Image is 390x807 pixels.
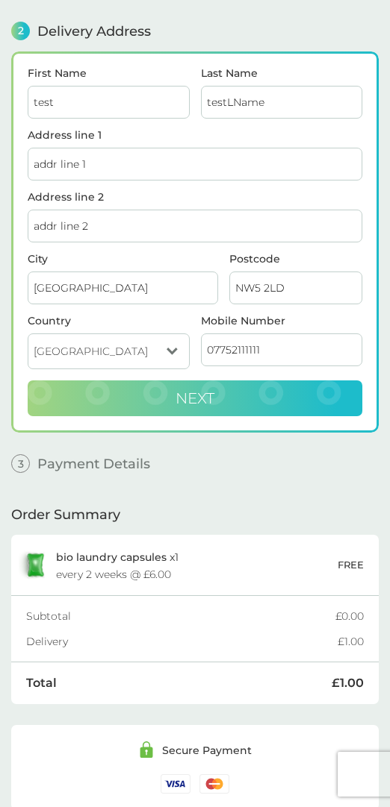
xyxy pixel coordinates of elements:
span: 3 [11,454,30,473]
div: £1.00 [338,636,364,647]
div: £0.00 [335,611,364,621]
label: Last Name [201,68,363,78]
img: /assets/icons/cards/visa.svg [161,774,191,793]
div: Country [28,315,190,326]
span: bio laundry capsules [56,550,167,564]
p: FREE [338,557,364,573]
p: x 1 [56,551,179,563]
button: Next [28,380,362,416]
div: Delivery [26,636,338,647]
span: 2 [11,22,30,40]
div: Secure Payment [162,745,252,756]
label: City [28,254,218,264]
span: Payment Details [37,457,150,471]
label: Address line 1 [28,130,362,140]
label: First Name [28,68,190,78]
label: Postcode [229,254,362,264]
label: Address line 2 [28,192,362,202]
div: every 2 weeks @ £6.00 [56,569,171,580]
div: Subtotal [26,611,335,621]
span: Order Summary [11,508,120,521]
div: £1.00 [332,677,364,689]
label: Mobile Number [201,315,363,326]
div: Total [26,677,332,689]
span: Delivery Address [37,25,151,38]
img: /assets/icons/cards/mastercard.svg [199,774,229,793]
span: Next [176,389,214,407]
